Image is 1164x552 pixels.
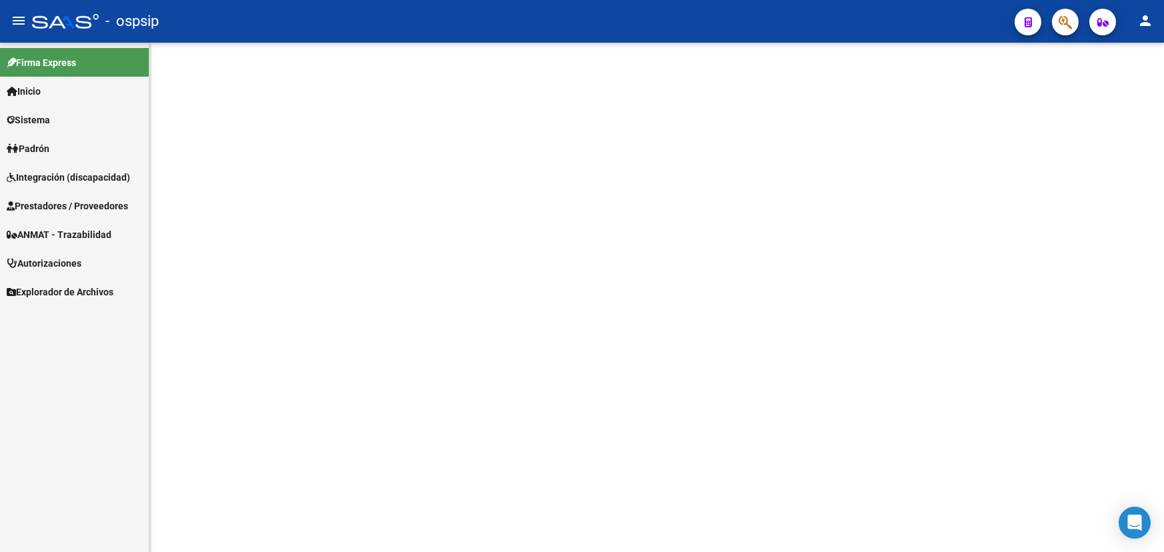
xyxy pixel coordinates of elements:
[7,84,41,99] span: Inicio
[7,141,49,156] span: Padrón
[105,7,159,36] span: - ospsip
[7,170,130,185] span: Integración (discapacidad)
[7,199,128,213] span: Prestadores / Proveedores
[7,285,113,299] span: Explorador de Archivos
[11,13,27,29] mat-icon: menu
[7,55,76,70] span: Firma Express
[1137,13,1153,29] mat-icon: person
[7,256,81,271] span: Autorizaciones
[1119,507,1151,539] div: Open Intercom Messenger
[7,227,111,242] span: ANMAT - Trazabilidad
[7,113,50,127] span: Sistema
